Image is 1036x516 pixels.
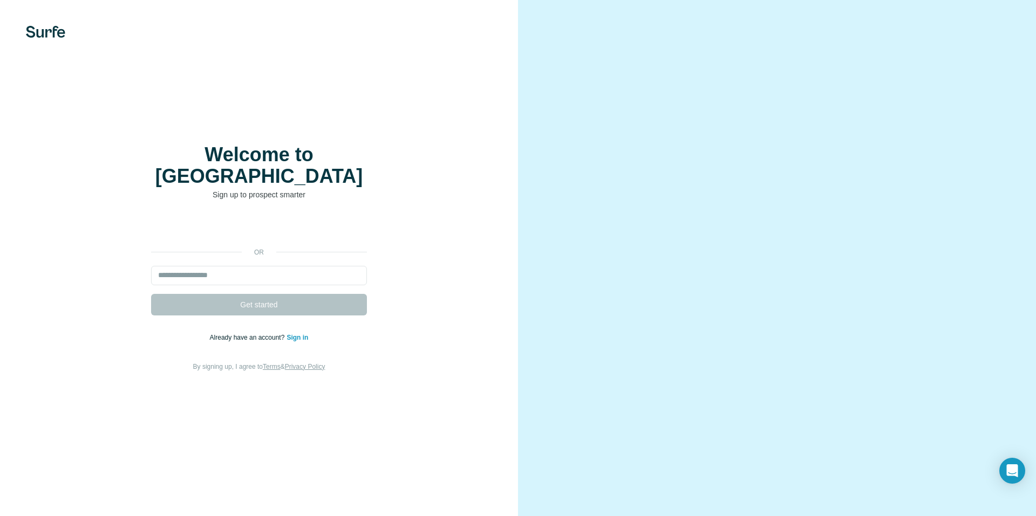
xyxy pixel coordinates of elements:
[999,458,1025,484] div: Open Intercom Messenger
[242,247,276,257] p: or
[287,334,308,341] a: Sign in
[146,216,372,240] iframe: Sign in with Google Button
[263,363,281,370] a: Terms
[210,334,287,341] span: Already have an account?
[285,363,325,370] a: Privacy Policy
[151,144,367,187] h1: Welcome to [GEOGRAPHIC_DATA]
[26,26,65,38] img: Surfe's logo
[151,189,367,200] p: Sign up to prospect smarter
[193,363,325,370] span: By signing up, I agree to &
